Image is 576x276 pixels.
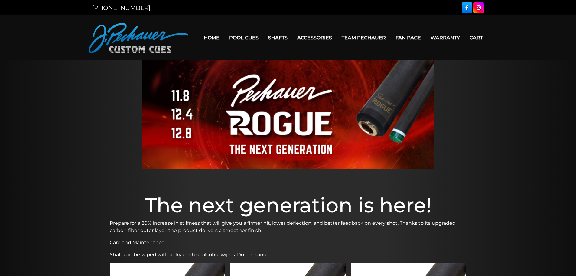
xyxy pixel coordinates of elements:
p: Care and Maintenance: [110,239,467,246]
a: [PHONE_NUMBER] [92,4,150,12]
a: Cart [465,30,488,45]
a: Home [199,30,224,45]
p: Shaft can be wiped with a dry cloth or alcohol wipes. Do not sand. [110,251,467,258]
a: Accessories [292,30,337,45]
a: Fan Page [391,30,426,45]
a: Pool Cues [224,30,263,45]
img: Pechauer Custom Cues [89,23,188,53]
a: Team Pechauer [337,30,391,45]
p: Prepare for a 20% increase in stiffness that will give you a firmer hit, lower deflection, and be... [110,220,467,234]
a: Warranty [426,30,465,45]
h1: The next generation is here! [110,193,467,217]
a: Shafts [263,30,292,45]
